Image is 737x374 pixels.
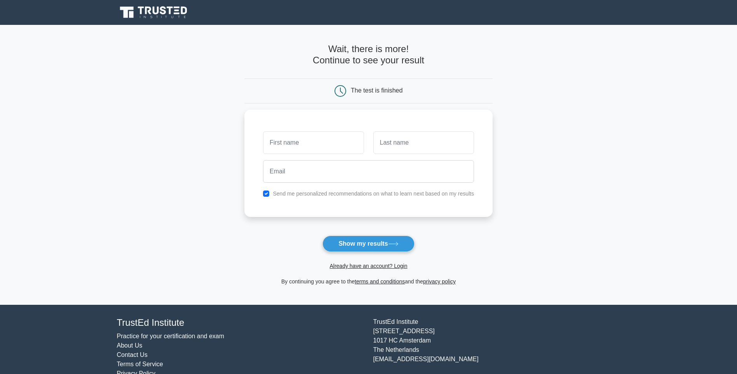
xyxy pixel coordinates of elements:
h4: TrustEd Institute [117,317,364,329]
a: About Us [117,342,143,349]
input: Email [263,160,474,183]
a: Practice for your certification and exam [117,333,225,339]
a: Contact Us [117,351,148,358]
a: terms and conditions [355,278,405,285]
div: By continuing you agree to the and the [240,277,497,286]
a: Already have an account? Login [329,263,407,269]
input: Last name [373,131,474,154]
a: privacy policy [423,278,456,285]
h4: Wait, there is more! Continue to see your result [244,44,493,66]
button: Show my results [322,236,414,252]
div: The test is finished [351,87,402,94]
label: Send me personalized recommendations on what to learn next based on my results [273,190,474,197]
a: Terms of Service [117,361,163,367]
input: First name [263,131,364,154]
